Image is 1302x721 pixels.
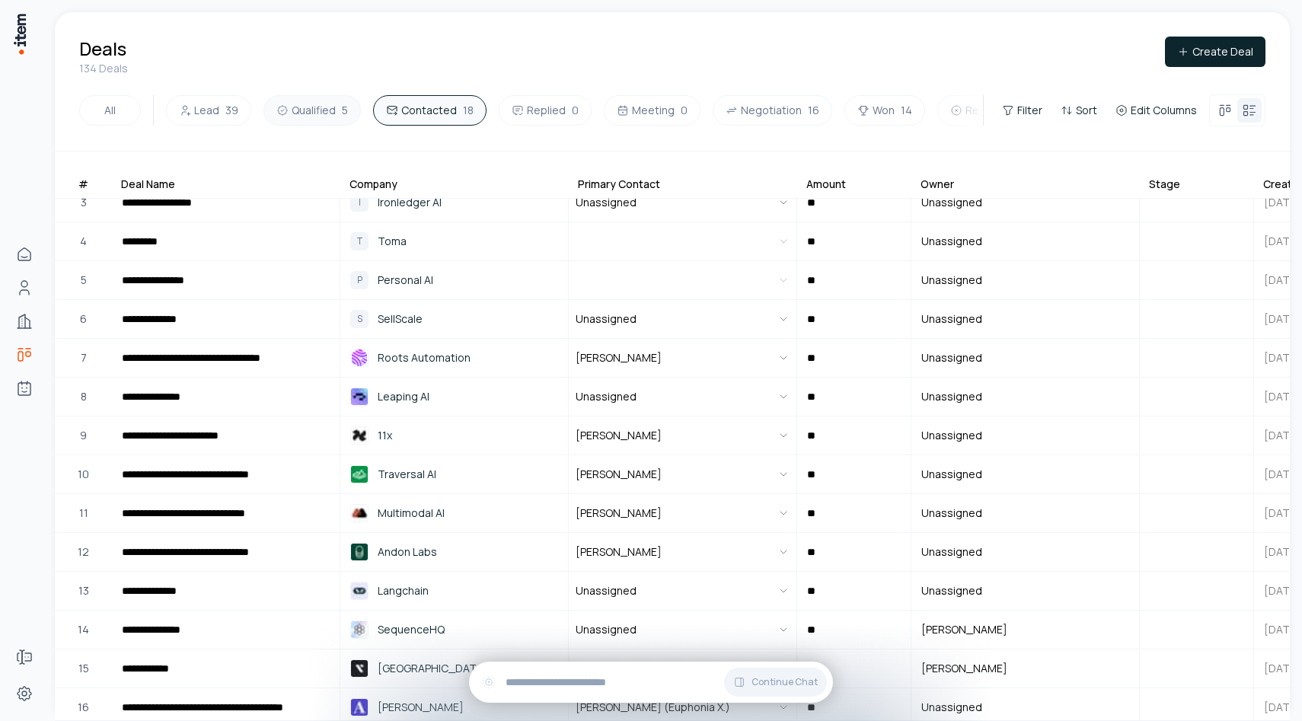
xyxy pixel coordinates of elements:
[81,194,87,211] span: 3
[912,457,991,492] span: Unassigned
[341,534,567,570] a: Andon LabsAndon Labs
[912,612,1016,647] span: [PERSON_NAME]
[350,310,369,328] div: S
[81,349,87,366] span: 7
[1131,103,1197,118] span: Edit Columns
[378,349,471,366] span: Roots Automation
[78,582,89,599] span: 13
[350,659,369,678] img: Ravenna
[1165,37,1265,67] button: Create Deal
[341,611,567,648] a: SequenceHQSequenceHQ
[996,100,1048,121] button: Filter
[378,311,423,327] span: SellScale
[937,95,1039,126] button: Rejected
[80,233,87,250] span: 4
[81,272,87,289] span: 5
[378,388,429,405] span: Leaping AI
[166,95,251,126] button: Lead39
[341,417,567,454] a: 11x11x
[341,378,567,415] a: Leaping AILeaping AI
[78,621,89,638] span: 14
[681,103,688,118] span: 0
[378,582,429,599] span: Langchain
[752,676,818,688] span: Continue Chat
[378,621,445,638] span: SequenceHQ
[341,223,567,260] a: TToma
[378,466,436,483] span: Traversal AI
[713,95,832,126] button: Negotiation16
[350,388,369,406] img: Leaping AI
[912,651,1016,686] span: [PERSON_NAME]
[1055,100,1103,121] button: Sort
[341,650,567,687] a: Ravenna[GEOGRAPHIC_DATA]
[9,239,40,270] a: Home
[724,668,827,697] button: Continue Chat
[912,224,991,259] span: Unassigned
[350,232,369,250] div: T
[225,103,238,118] span: 39
[79,95,141,126] button: All
[378,660,488,677] span: [GEOGRAPHIC_DATA]
[808,103,819,118] span: 16
[1076,103,1097,118] span: Sort
[79,505,88,522] span: 11
[578,177,660,192] div: Primary Contact
[373,95,487,126] button: Contacted18
[80,427,87,444] span: 9
[350,193,369,212] div: I
[79,61,128,76] p: 134 Deals
[341,262,567,298] a: PPersonal AI
[350,621,369,639] img: SequenceHQ
[9,678,40,709] a: Settings
[12,12,27,56] img: Item Brain Logo
[844,95,925,126] button: Won14
[912,534,991,569] span: Unassigned
[78,544,89,560] span: 12
[921,177,954,192] div: Owner
[80,311,87,327] span: 6
[378,699,464,716] span: [PERSON_NAME]
[341,340,567,376] a: Roots AutomationRoots Automation
[378,194,442,211] span: Ironledger AI
[341,573,567,609] a: LangchainLangchain
[9,306,40,337] a: Companies
[350,465,369,483] img: Traversal AI
[81,388,87,405] span: 8
[350,426,369,445] img: 11x
[78,466,89,483] span: 10
[378,272,433,289] span: Personal AI
[9,273,40,303] a: People
[350,349,369,367] img: Roots Automation
[78,177,88,192] div: #
[78,660,89,677] span: 15
[1149,177,1180,192] div: Stage
[1109,100,1203,121] button: Edit Columns
[121,177,175,192] div: Deal Name
[350,582,369,600] img: Langchain
[1017,103,1042,118] span: Filter
[341,301,567,337] a: SSellScale
[341,456,567,493] a: Traversal AITraversal AI
[9,642,40,672] a: Forms
[341,495,567,531] a: Multimodal AIMultimodal AI
[463,103,474,118] span: 18
[912,418,991,453] span: Unassigned
[912,340,991,375] span: Unassigned
[469,662,833,703] div: Continue Chat
[341,184,567,221] a: IIronledger AI
[901,103,912,118] span: 14
[378,233,407,250] span: Toma
[912,301,991,337] span: Unassigned
[78,699,89,716] span: 16
[378,427,392,444] span: 11x
[604,95,700,126] button: Meeting0
[912,185,991,220] span: Unassigned
[263,95,361,126] button: Qualified5
[806,177,846,192] div: Amount
[9,373,40,404] a: Agents
[378,505,445,522] span: Multimodal AI
[499,95,592,126] button: Replied0
[350,698,369,716] img: Ashby
[350,504,369,522] img: Multimodal AI
[342,103,348,118] span: 5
